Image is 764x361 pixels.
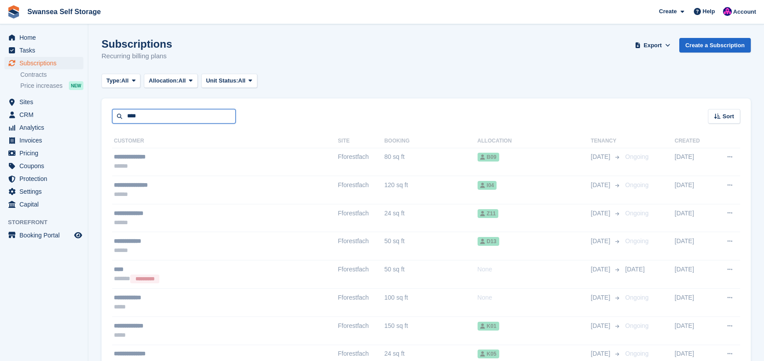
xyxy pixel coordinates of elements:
[4,229,83,241] a: menu
[4,121,83,134] a: menu
[19,160,72,172] span: Coupons
[7,5,20,19] img: stora-icon-8386f47178a22dfd0bd8f6a31ec36ba5ce8667c1dd55bd0f319d3a0aa187defe.svg
[19,173,72,185] span: Protection
[4,198,83,211] a: menu
[679,38,751,53] a: Create a Subscription
[20,81,83,90] a: Price increases NEW
[633,38,672,53] button: Export
[19,57,72,69] span: Subscriptions
[8,218,88,227] span: Storefront
[4,44,83,56] a: menu
[102,38,172,50] h1: Subscriptions
[4,173,83,185] a: menu
[102,51,172,61] p: Recurring billing plans
[19,185,72,198] span: Settings
[19,121,72,134] span: Analytics
[69,81,83,90] div: NEW
[644,41,662,50] span: Export
[19,31,72,44] span: Home
[19,229,72,241] span: Booking Portal
[19,147,72,159] span: Pricing
[19,198,72,211] span: Capital
[4,147,83,159] a: menu
[659,7,677,16] span: Create
[19,44,72,56] span: Tasks
[24,4,104,19] a: Swansea Self Storage
[4,185,83,198] a: menu
[703,7,715,16] span: Help
[4,160,83,172] a: menu
[4,96,83,108] a: menu
[20,71,83,79] a: Contracts
[19,109,72,121] span: CRM
[19,134,72,147] span: Invoices
[4,134,83,147] a: menu
[4,31,83,44] a: menu
[73,230,83,241] a: Preview store
[19,96,72,108] span: Sites
[733,8,756,16] span: Account
[723,7,732,16] img: Donna Davies
[4,109,83,121] a: menu
[4,57,83,69] a: menu
[20,82,63,90] span: Price increases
